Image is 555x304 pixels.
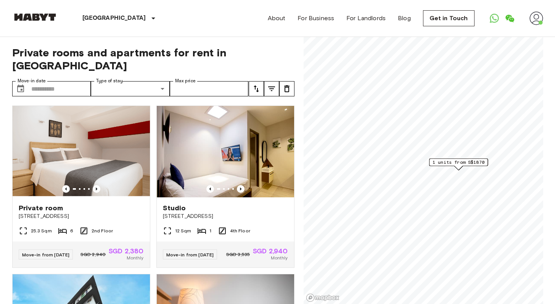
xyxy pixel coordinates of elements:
[298,14,334,23] a: For Business
[109,248,143,254] span: SGD 2,380
[268,14,286,23] a: About
[19,213,144,220] span: [STREET_ADDRESS]
[487,11,502,26] a: Open WhatsApp
[12,13,58,21] img: Habyt
[271,254,288,261] span: Monthly
[156,106,294,268] a: Marketing picture of unit SG-01-110-033-001Previous imagePrevious imageStudio[STREET_ADDRESS]12 S...
[157,106,294,197] img: Marketing picture of unit SG-01-110-033-001
[166,252,214,258] span: Move-in from [DATE]
[127,254,143,261] span: Monthly
[206,185,214,193] button: Previous image
[306,293,339,302] a: Mapbox logo
[346,14,386,23] a: For Landlords
[82,14,146,23] p: [GEOGRAPHIC_DATA]
[13,81,28,96] button: Choose date
[175,78,196,84] label: Max price
[398,14,411,23] a: Blog
[163,213,288,220] span: [STREET_ADDRESS]
[433,159,484,166] span: 1 units from S$1870
[226,251,250,258] span: SGD 3,535
[279,81,294,96] button: tune
[13,106,150,197] img: Marketing picture of unit SG-01-127-001-001
[92,227,113,234] span: 2nd Floor
[80,251,106,258] span: SGD 2,940
[12,46,294,72] span: Private rooms and apartments for rent in [GEOGRAPHIC_DATA]
[502,11,517,26] a: Open WeChat
[230,227,250,234] span: 4th Floor
[12,106,150,268] a: Marketing picture of unit SG-01-127-001-001Previous imagePrevious imagePrivate room[STREET_ADDRES...
[429,158,488,170] div: Map marker
[253,248,288,254] span: SGD 2,940
[209,227,211,234] span: 1
[62,185,70,193] button: Previous image
[22,252,70,258] span: Move-in from [DATE]
[93,185,100,193] button: Previous image
[19,203,63,213] span: Private room
[237,185,245,193] button: Previous image
[249,81,264,96] button: tune
[18,78,46,84] label: Move-in date
[96,78,123,84] label: Type of stay
[264,81,279,96] button: tune
[70,227,73,234] span: 6
[423,10,475,26] a: Get in Touch
[163,203,186,213] span: Studio
[31,227,52,234] span: 25.3 Sqm
[175,227,191,234] span: 12 Sqm
[529,11,543,25] img: avatar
